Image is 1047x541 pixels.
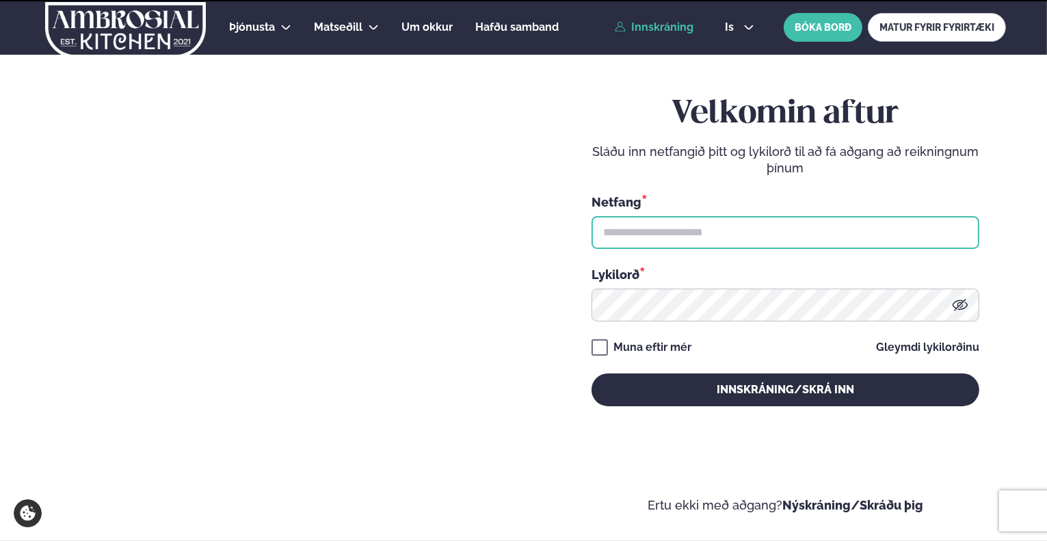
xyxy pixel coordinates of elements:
[592,373,979,406] button: Innskráning/Skrá inn
[565,497,1007,514] p: Ertu ekki með aðgang?
[784,13,862,42] button: BÓKA BORÐ
[592,193,979,211] div: Netfang
[876,342,979,353] a: Gleymdi lykilorðinu
[592,95,979,133] h2: Velkomin aftur
[475,21,559,34] span: Hafðu samband
[314,21,362,34] span: Matseðill
[592,265,979,283] div: Lykilorð
[868,13,1006,42] a: MATUR FYRIR FYRIRTÆKI
[314,19,362,36] a: Matseðill
[41,295,325,410] h2: Velkomin á Ambrosial kitchen!
[592,144,979,176] p: Sláðu inn netfangið þitt og lykilorð til að fá aðgang að reikningnum þínum
[401,21,453,34] span: Um okkur
[714,22,765,33] button: is
[725,22,738,33] span: is
[475,19,559,36] a: Hafðu samband
[229,21,275,34] span: Þjónusta
[615,21,693,34] a: Innskráning
[41,426,325,459] p: Ef eitthvað sameinar fólk, þá er [PERSON_NAME] matarferðalag.
[229,19,275,36] a: Þjónusta
[401,19,453,36] a: Um okkur
[14,499,42,527] a: Cookie settings
[782,498,923,512] a: Nýskráning/Skráðu þig
[44,2,207,58] img: logo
